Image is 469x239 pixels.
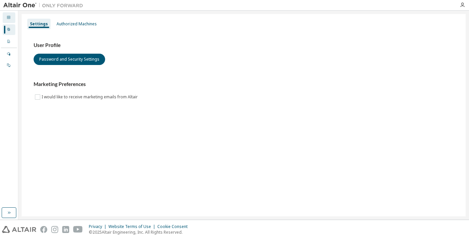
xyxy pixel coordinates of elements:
img: Altair One [3,2,86,9]
img: altair_logo.svg [2,226,36,233]
button: Password and Security Settings [34,54,105,65]
div: Dashboard [3,12,15,23]
div: Website Terms of Use [108,224,157,229]
h3: User Profile [34,42,454,49]
div: Privacy [89,224,108,229]
img: linkedin.svg [62,226,69,233]
img: facebook.svg [40,226,47,233]
div: Cookie Consent [157,224,192,229]
div: Authorized Machines [57,21,97,27]
img: youtube.svg [73,226,83,233]
div: Settings [30,21,48,27]
img: instagram.svg [51,226,58,233]
p: © 2025 Altair Engineering, Inc. All Rights Reserved. [89,229,192,235]
h3: Marketing Preferences [34,81,454,88]
label: I would like to receive marketing emails from Altair [42,93,139,101]
div: Managed [3,49,15,59]
div: User Profile [3,24,15,35]
div: On Prem [3,60,15,71]
div: Company Profile [3,36,15,47]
